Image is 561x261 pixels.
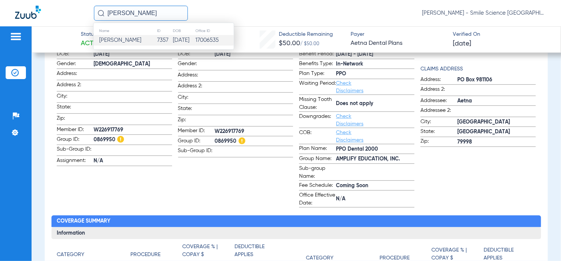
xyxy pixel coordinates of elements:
h4: Category [57,251,84,259]
span: Active [81,39,102,48]
span: Addressee 2: [420,107,457,117]
img: Hazard [117,136,124,143]
h4: Deductible Applies [234,243,283,259]
span: Zip: [178,116,215,126]
span: 79998 [457,138,536,146]
h4: Coverage % | Copay $ [182,243,230,259]
span: Downgrades: [299,113,336,128]
span: Group ID: [178,137,215,146]
span: [DATE] - [DATE] [336,50,414,58]
th: Name [94,27,157,35]
span: PPO [336,70,414,78]
span: Address: [420,76,457,85]
span: State: [420,128,457,137]
span: PPO Dental 2000 [336,145,414,153]
span: N/A [336,195,414,203]
span: Plan Name: [299,145,336,154]
span: Gender: [178,60,215,70]
span: Plan Type: [299,70,336,79]
span: $50.00 [279,40,300,47]
span: City: [178,93,215,104]
span: 0869950 [215,137,293,145]
img: hamburger-icon [10,32,22,41]
span: Status [81,31,102,38]
span: PO Box 981106 [457,76,536,84]
span: Benefit Period: [299,50,336,59]
span: Aetna Dental Plans [351,39,446,48]
span: Member ID: [57,126,94,135]
span: Sub-Group ID: [178,147,215,157]
td: [DATE] [172,35,195,46]
span: [GEOGRAPHIC_DATA] [457,128,536,136]
span: City: [420,118,457,127]
span: Address: [178,71,215,81]
span: Address 2: [57,81,94,91]
h4: Procedure [130,251,160,259]
h2: Coverage Summary [51,215,541,227]
span: [DEMOGRAPHIC_DATA] [94,60,172,68]
a: Check Disclaimers [336,81,363,93]
span: Fee Schedule: [299,182,336,191]
span: Sub-Group ID: [57,145,94,156]
span: Benefits Type: [299,60,336,69]
span: W226917769 [94,126,172,134]
span: / $50.00 [300,42,319,46]
span: Addressee: [420,97,457,106]
td: 7357 [157,35,172,46]
span: [DATE] [94,50,172,58]
span: DOB: [178,50,215,59]
img: Hazard [239,137,245,144]
span: COB: [299,129,336,144]
img: Zuub Logo [15,6,41,19]
span: [DATE] [215,50,293,58]
span: In-Network [336,60,414,68]
span: Waiting Period: [299,79,336,95]
span: City: [57,92,94,102]
span: State: [178,105,215,115]
span: Deductible Remaining [279,31,333,38]
span: Sub-group Name: [299,165,336,180]
span: DOB: [57,50,94,59]
span: Verified On [453,31,549,38]
span: [PERSON_NAME] [99,37,141,43]
span: Address 2: [420,85,457,96]
th: ID [157,27,172,35]
iframe: Chat Widget [523,225,561,261]
span: Zip: [420,137,457,147]
span: Group ID: [57,136,94,145]
span: Member ID: [178,127,215,136]
span: Payer [351,31,446,38]
span: Coming Soon [336,182,414,190]
span: Aetna [457,97,536,105]
input: Search for patients [94,6,188,21]
span: State: [57,103,94,113]
h4: Claims Address [420,65,536,73]
span: 0869950 [94,136,172,144]
td: 17006535 [195,35,234,46]
a: Check Disclaimers [336,114,363,127]
a: Check Disclaimers [336,130,363,143]
span: Assignment: [57,157,94,166]
img: Search Icon [98,10,104,17]
span: N/A [94,157,172,165]
span: Missing Tooth Clause: [299,96,336,111]
span: Zip: [57,114,94,125]
span: W226917769 [215,128,293,136]
span: [GEOGRAPHIC_DATA] [457,118,536,126]
span: Gender: [57,60,94,69]
span: Group Name: [299,155,336,164]
span: Office Effective Date: [299,191,336,207]
span: [DATE] [453,39,472,49]
span: AMPLIFY EDUCATION, INC. [336,155,414,163]
span: Does not apply [336,100,414,108]
span: Address 2: [178,82,215,92]
span: Address: [57,70,94,80]
span: [PERSON_NAME] - Smile Science [GEOGRAPHIC_DATA] [422,9,546,17]
th: Office ID [195,27,234,35]
th: DOB [172,27,195,35]
h3: Information [51,227,541,239]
